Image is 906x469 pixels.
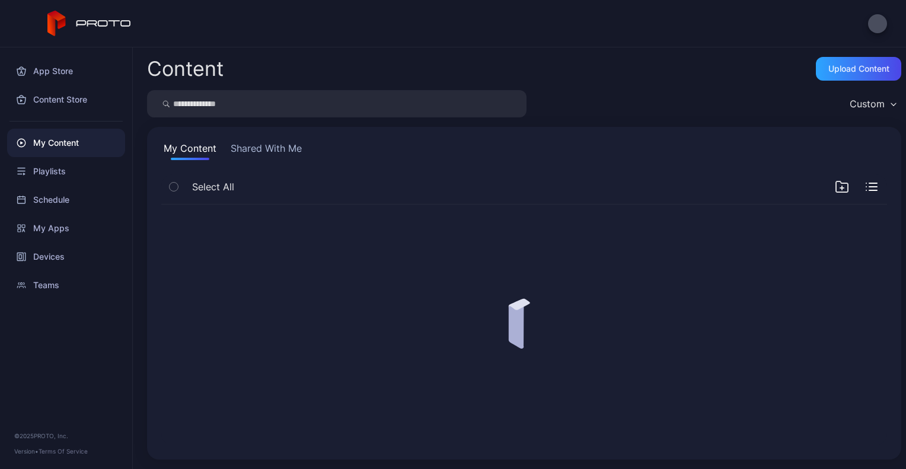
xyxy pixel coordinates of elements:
a: App Store [7,57,125,85]
div: Upload Content [828,64,889,74]
button: Custom [844,90,901,117]
div: Custom [850,98,885,110]
button: My Content [161,141,219,160]
a: Teams [7,271,125,299]
div: © 2025 PROTO, Inc. [14,431,118,441]
a: My Content [7,129,125,157]
button: Upload Content [816,57,901,81]
a: Devices [7,243,125,271]
a: Terms Of Service [39,448,88,455]
span: Select All [192,180,234,194]
a: Playlists [7,157,125,186]
button: Shared With Me [228,141,304,160]
a: Schedule [7,186,125,214]
a: Content Store [7,85,125,114]
div: Content [147,59,224,79]
span: Version • [14,448,39,455]
a: My Apps [7,214,125,243]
